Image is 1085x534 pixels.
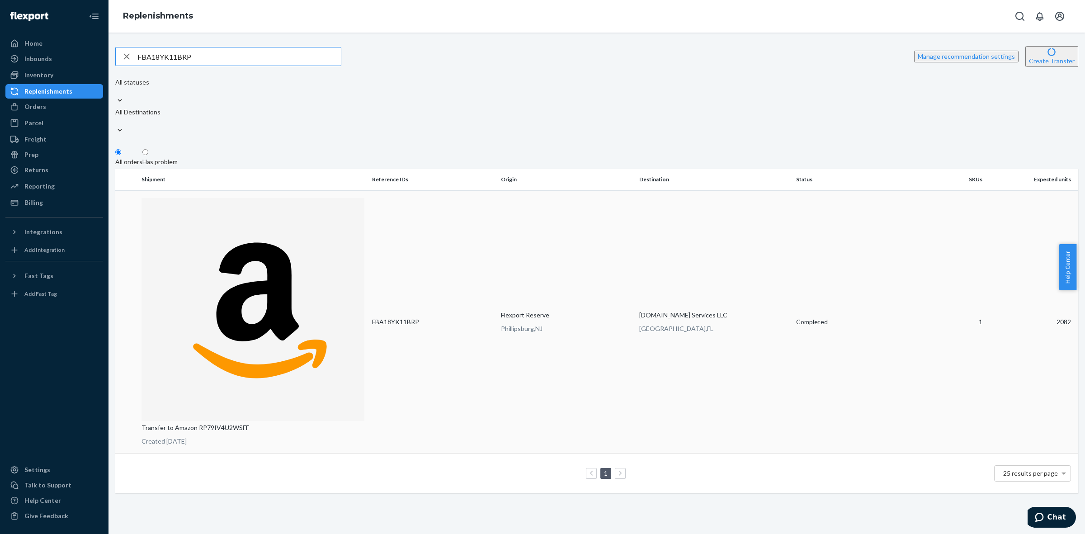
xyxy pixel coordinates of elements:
button: Manage recommendation settings [914,51,1019,62]
div: Prep [24,150,38,159]
p: Transfer to Amazon RP79IV4U2WSFF [142,423,365,432]
a: Prep [5,147,103,162]
p: Flexport Reserve [501,311,632,320]
a: Page 1 is your current page [602,469,609,477]
div: Home [24,39,42,48]
div: Reporting [24,182,55,191]
div: All Destinations [115,108,160,117]
button: Give Feedback [5,509,103,523]
button: Integrations [5,225,103,239]
div: Inventory [24,71,53,80]
div: Inbounds [24,54,52,63]
a: Reporting [5,179,103,194]
button: Help Center [1059,244,1076,290]
div: Returns [24,165,48,175]
div: Add Fast Tag [24,290,57,298]
a: Add Fast Tag [5,287,103,301]
div: Parcel [24,118,43,128]
div: Freight [24,135,47,144]
button: Open account menu [1051,7,1069,25]
td: 1 [921,190,986,454]
div: Orders [24,102,46,111]
a: Settings [5,463,103,477]
a: Add Integration [5,243,103,257]
div: Replenishments [24,87,72,96]
p: Created [DATE] [142,437,365,446]
iframe: Opens a widget where you can chat to one of our agents [1028,507,1076,529]
button: Talk to Support [5,478,103,492]
a: Inbounds [5,52,103,66]
th: SKUs [921,169,986,190]
div: Fast Tags [24,271,53,280]
a: Freight [5,132,103,146]
th: Shipment [138,169,368,190]
a: Inventory [5,68,103,82]
button: Open Search Box [1011,7,1029,25]
div: Settings [24,465,50,474]
a: Replenishments [123,11,193,21]
p: [DOMAIN_NAME] Services LLC [639,311,789,320]
div: Help Center [24,496,61,505]
a: Returns [5,163,103,177]
th: Destination [636,169,793,190]
th: Origin [497,169,636,190]
button: Open notifications [1031,7,1049,25]
p: Phillipsburg , NJ [501,324,632,333]
div: Talk to Support [24,481,71,490]
p: [GEOGRAPHIC_DATA] , FL [639,324,789,333]
a: Billing [5,195,103,210]
input: Search Transfers [137,47,341,66]
td: FBA18YK11BRP [368,190,497,454]
button: Create Transfer [1025,46,1078,67]
th: Expected units [986,169,1078,190]
div: Completed [796,317,918,326]
div: Add Integration [24,246,65,254]
div: Has problem [142,157,178,166]
a: Orders [5,99,103,114]
ol: breadcrumbs [116,3,200,29]
div: Give Feedback [24,511,68,520]
th: Status [793,169,921,190]
a: Replenishments [5,84,103,99]
a: Home [5,36,103,51]
span: 25 results per page [1003,469,1058,477]
td: 2082 [986,190,1078,454]
input: Has problem [142,149,148,155]
button: Close Navigation [85,7,103,25]
div: Integrations [24,227,62,236]
img: Flexport logo [10,12,48,21]
a: Parcel [5,116,103,130]
input: All orders [115,149,121,155]
button: Fast Tags [5,269,103,283]
th: Reference IDs [368,169,497,190]
a: Help Center [5,493,103,508]
input: All Destinations [115,117,116,126]
div: All statuses [115,78,149,87]
input: All statuses [115,87,116,96]
div: All orders [115,157,142,166]
div: Billing [24,198,43,207]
